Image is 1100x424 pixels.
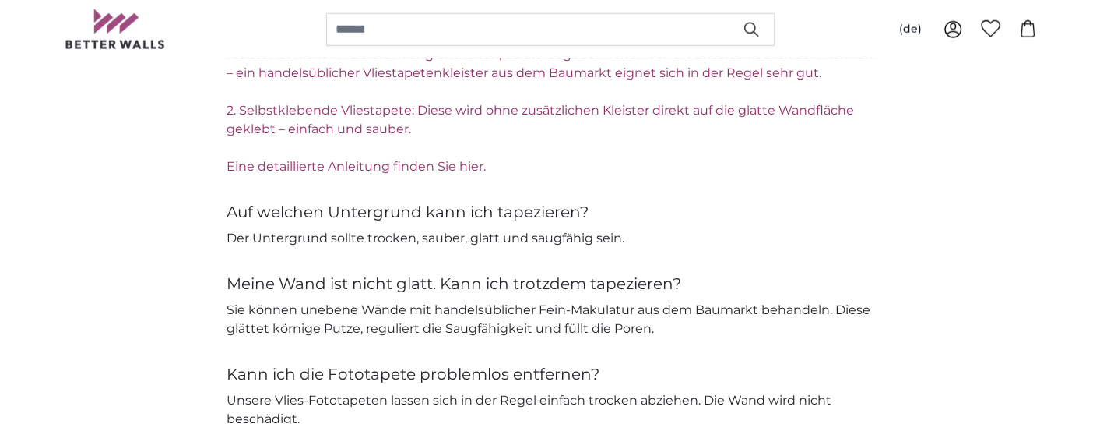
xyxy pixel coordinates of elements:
p: Sie können unebene Wände mit handelsüblicher Fein-Makulatur aus dem Baumarkt behandeln. Diese glä... [227,301,874,338]
h4: Kann ich die Fototapete problemlos entfernen? [227,363,874,385]
h4: Auf welchen Untergrund kann ich tapezieren? [227,201,874,223]
a: Eine detaillierte Anleitung finden Sie hier. [227,159,486,174]
h4: Meine Wand ist nicht glatt. Kann ich trotzdem tapezieren? [227,273,874,295]
button: (de) [887,16,934,44]
p: Der Untergrund sollte trocken, sauber, glatt und saugfähig sein. [227,229,874,248]
img: Betterwalls [65,9,166,49]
